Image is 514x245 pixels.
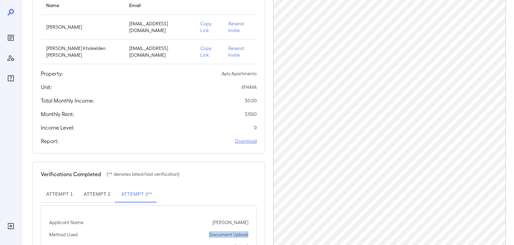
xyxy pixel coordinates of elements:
[41,97,94,105] h5: Total Monthly Income:
[129,20,190,34] p: [EMAIL_ADDRESS][DOMAIN_NAME]
[129,45,190,58] p: [EMAIL_ADDRESS][DOMAIN_NAME]
[235,138,257,144] a: Download
[209,231,248,238] p: Document Upload
[49,231,78,238] p: Method Used
[41,70,63,78] h5: Property:
[228,45,251,58] p: Resend Invite
[41,186,78,202] button: Attempt 1
[41,137,59,145] h5: Report:
[116,186,158,202] button: Attempt 3**
[78,186,116,202] button: Attempt 2
[254,124,257,131] p: 0
[5,32,16,43] div: Reports
[200,45,217,58] p: Copy Link
[46,24,118,30] p: [PERSON_NAME]
[245,111,257,117] p: $ 1550
[41,124,74,132] h5: Income Level:
[228,20,251,34] p: Resend Invite
[41,170,101,178] h5: Verifications Completed
[46,45,118,58] p: [PERSON_NAME] Khairelden [PERSON_NAME]
[5,221,16,232] div: Log Out
[49,219,84,226] p: Applicant Name
[212,219,248,226] p: [PERSON_NAME]
[5,53,16,63] div: Manage Users
[241,84,257,90] p: 6114MA
[41,110,74,118] h5: Monthly Rent:
[245,97,257,104] p: $ 0.00
[222,70,257,77] p: Ayla Apartments
[200,20,217,34] p: Copy Link
[5,73,16,84] div: FAQ
[107,171,179,178] p: (** denotes latest/last verification)
[41,83,52,91] h5: Unit:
